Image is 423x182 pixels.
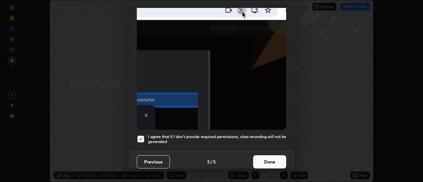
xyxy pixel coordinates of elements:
[137,155,170,168] button: Previous
[253,155,286,168] button: Done
[213,158,216,165] h4: 5
[207,158,210,165] h4: 5
[148,134,286,144] h5: I agree that if I don't provide required permissions, class recording will not be generated
[211,158,212,165] h4: /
